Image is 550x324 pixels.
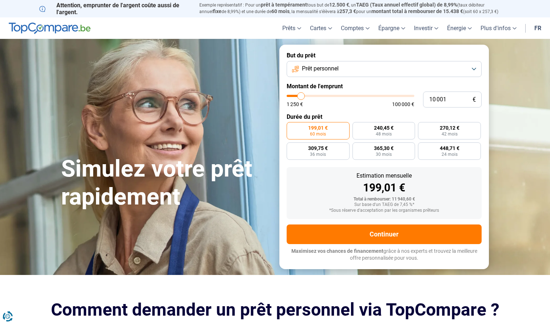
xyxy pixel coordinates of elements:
[287,113,482,120] label: Durée du prêt
[287,102,303,107] span: 1 250 €
[356,2,457,8] span: TAEG (Taux annuel effectif global) de 8,99%
[310,152,326,157] span: 36 mois
[287,61,482,77] button: Prêt personnel
[292,202,476,207] div: Sur base d'un TAEG de 7,45 %*
[271,8,290,14] span: 60 mois
[292,182,476,193] div: 199,01 €
[339,8,356,14] span: 257,3 €
[292,197,476,202] div: Total à rembourser: 11 940,60 €
[287,224,482,244] button: Continuer
[287,52,482,59] label: But du prêt
[371,8,463,14] span: montant total à rembourser de 15.438 €
[306,17,336,39] a: Cartes
[374,146,394,151] span: 365,30 €
[310,132,326,136] span: 60 mois
[442,132,458,136] span: 42 mois
[392,102,414,107] span: 100 000 €
[287,83,482,90] label: Montant de l'emprunt
[39,300,511,320] h2: Comment demander un prêt personnel via TopCompare ?
[278,17,306,39] a: Prêts
[376,132,392,136] span: 48 mois
[440,146,459,151] span: 448,71 €
[39,2,191,16] p: Attention, emprunter de l'argent coûte aussi de l'argent.
[410,17,443,39] a: Investir
[336,17,374,39] a: Comptes
[292,208,476,213] div: *Sous réserve d'acceptation par les organismes prêteurs
[213,8,222,14] span: fixe
[329,2,349,8] span: 12.500 €
[261,2,307,8] span: prêt à tempérament
[376,152,392,157] span: 30 mois
[443,17,476,39] a: Énergie
[302,65,339,73] span: Prêt personnel
[291,248,383,254] span: Maximisez vos chances de financement
[308,125,328,130] span: 199,01 €
[442,152,458,157] span: 24 mois
[199,2,511,15] p: Exemple représentatif : Pour un tous but de , un (taux débiteur annuel de 8,99%) et une durée de ...
[473,97,476,103] span: €
[476,17,521,39] a: Plus d'infos
[374,17,410,39] a: Épargne
[61,155,271,211] h1: Simulez votre prêt rapidement
[440,125,459,130] span: 270,12 €
[374,125,394,130] span: 240,45 €
[530,17,546,39] a: fr
[287,248,482,262] p: grâce à nos experts et trouvez la meilleure offre personnalisée pour vous.
[308,146,328,151] span: 309,75 €
[9,23,91,34] img: TopCompare
[292,173,476,179] div: Estimation mensuelle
